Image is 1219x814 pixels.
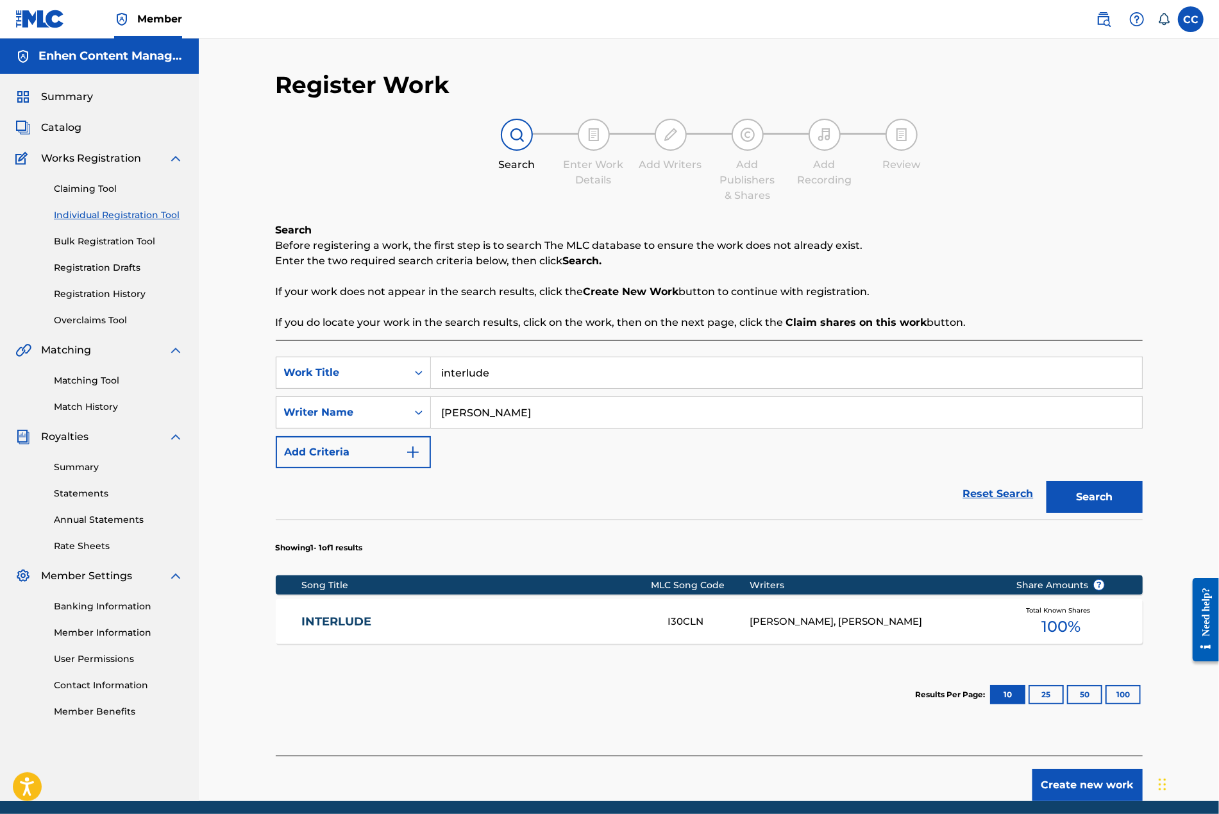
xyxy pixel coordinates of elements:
[651,579,750,592] div: MLC Song Code
[639,157,703,173] div: Add Writers
[276,224,312,236] b: Search
[276,357,1143,520] form: Search Form
[41,429,88,445] span: Royalties
[276,436,431,468] button: Add Criteria
[41,151,141,166] span: Works Registration
[54,487,183,500] a: Statements
[1047,481,1143,513] button: Search
[1041,615,1080,638] span: 100 %
[168,151,183,166] img: expand
[509,127,525,142] img: step indicator icon for Search
[54,513,183,527] a: Annual Statements
[54,374,183,387] a: Matching Tool
[1094,580,1104,590] span: ?
[1029,685,1064,704] button: 25
[1091,6,1116,32] a: Public Search
[168,429,183,445] img: expand
[54,314,183,327] a: Overclaims Tool
[54,461,183,474] a: Summary
[1157,13,1170,26] div: Notifications
[1178,6,1204,32] div: User Menu
[54,400,183,414] a: Match History
[54,652,183,666] a: User Permissions
[1026,606,1095,615] span: Total Known Shares
[284,365,399,380] div: Work Title
[301,615,650,629] a: INTERLUDE
[817,127,832,142] img: step indicator icon for Add Recording
[276,253,1143,269] p: Enter the two required search criteria below, then click
[668,615,750,629] div: I30CLN
[894,127,909,142] img: step indicator icon for Review
[114,12,130,27] img: Top Rightsholder
[41,568,132,584] span: Member Settings
[54,182,183,196] a: Claiming Tool
[485,157,549,173] div: Search
[786,316,927,328] strong: Claim shares on this work
[584,285,679,298] strong: Create New Work
[15,343,31,358] img: Matching
[276,315,1143,330] p: If you do locate your work in the search results, click on the work, then on the next page, click...
[15,89,31,105] img: Summary
[15,120,81,135] a: CatalogCatalog
[41,89,93,105] span: Summary
[276,71,450,99] h2: Register Work
[916,689,989,700] p: Results Per Page:
[54,705,183,718] a: Member Benefits
[15,568,31,584] img: Member Settings
[1032,769,1143,801] button: Create new work
[15,120,31,135] img: Catalog
[54,600,183,613] a: Banking Information
[168,343,183,358] img: expand
[54,287,183,301] a: Registration History
[740,127,755,142] img: step indicator icon for Add Publishers & Shares
[168,568,183,584] img: expand
[54,539,183,553] a: Rate Sheets
[1067,685,1102,704] button: 50
[1016,579,1105,592] span: Share Amounts
[663,127,678,142] img: step indicator icon for Add Writers
[586,127,601,142] img: step indicator icon for Enter Work Details
[793,157,857,188] div: Add Recording
[957,480,1040,508] a: Reset Search
[1106,685,1141,704] button: 100
[15,89,93,105] a: SummarySummary
[1124,6,1150,32] div: Help
[990,685,1025,704] button: 10
[284,405,399,420] div: Writer Name
[562,157,626,188] div: Enter Work Details
[1183,568,1219,672] iframe: Resource Center
[54,626,183,640] a: Member Information
[41,120,81,135] span: Catalog
[54,235,183,248] a: Bulk Registration Tool
[870,157,934,173] div: Review
[54,208,183,222] a: Individual Registration Tool
[54,679,183,692] a: Contact Information
[750,579,996,592] div: Writers
[276,284,1143,300] p: If your work does not appear in the search results, click the button to continue with registration.
[276,542,363,554] p: Showing 1 - 1 of 1 results
[15,49,31,64] img: Accounts
[716,157,780,203] div: Add Publishers & Shares
[137,12,182,26] span: Member
[15,429,31,445] img: Royalties
[1129,12,1145,27] img: help
[1159,765,1166,804] div: Drag
[750,615,996,629] div: [PERSON_NAME], [PERSON_NAME]
[1096,12,1111,27] img: search
[563,255,602,267] strong: Search.
[38,49,183,64] h5: Enhen Content Management
[276,238,1143,253] p: Before registering a work, the first step is to search The MLC database to ensure the work does n...
[1155,752,1219,814] iframe: Chat Widget
[15,151,32,166] img: Works Registration
[54,261,183,275] a: Registration Drafts
[41,343,91,358] span: Matching
[15,10,65,28] img: MLC Logo
[405,445,421,460] img: 9d2ae6d4665cec9f34b9.svg
[301,579,651,592] div: Song Title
